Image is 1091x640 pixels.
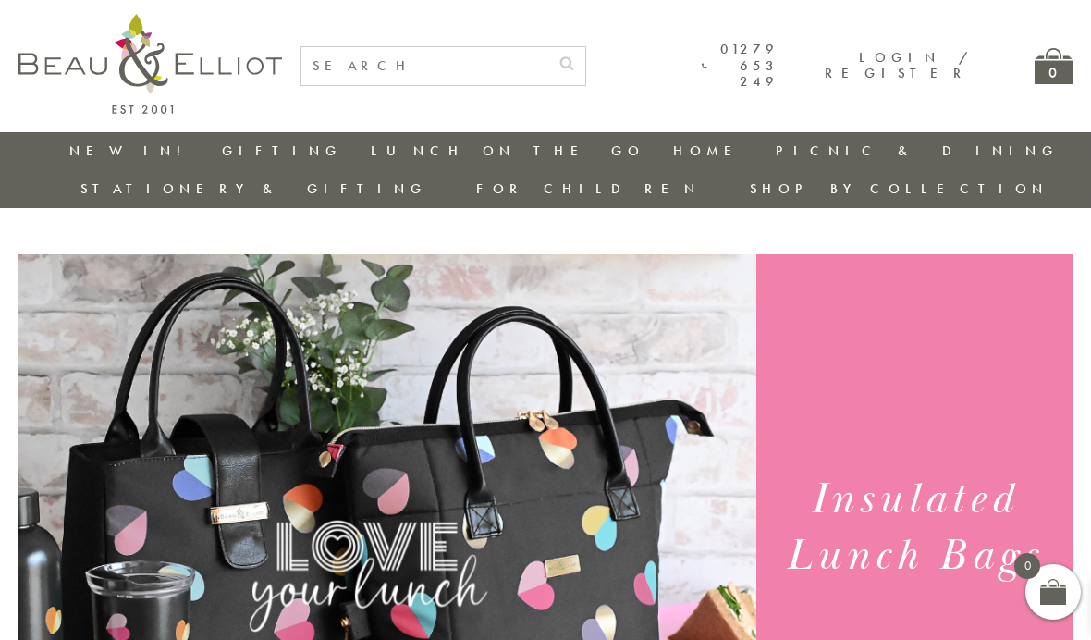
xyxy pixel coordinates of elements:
[750,179,1048,198] a: Shop by collection
[1014,553,1040,579] span: 0
[673,142,747,160] a: Home
[1035,48,1073,84] a: 0
[301,47,548,85] input: SEARCH
[702,42,778,90] a: 01279 653 249
[69,142,193,160] a: New in!
[772,472,1057,585] h1: Insulated Lunch Bags
[371,142,644,160] a: Lunch On The Go
[80,179,427,198] a: Stationery & Gifting
[776,142,1059,160] a: Picnic & Dining
[18,14,282,114] img: logo
[825,48,970,82] a: Login / Register
[222,142,342,160] a: Gifting
[476,179,701,198] a: For Children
